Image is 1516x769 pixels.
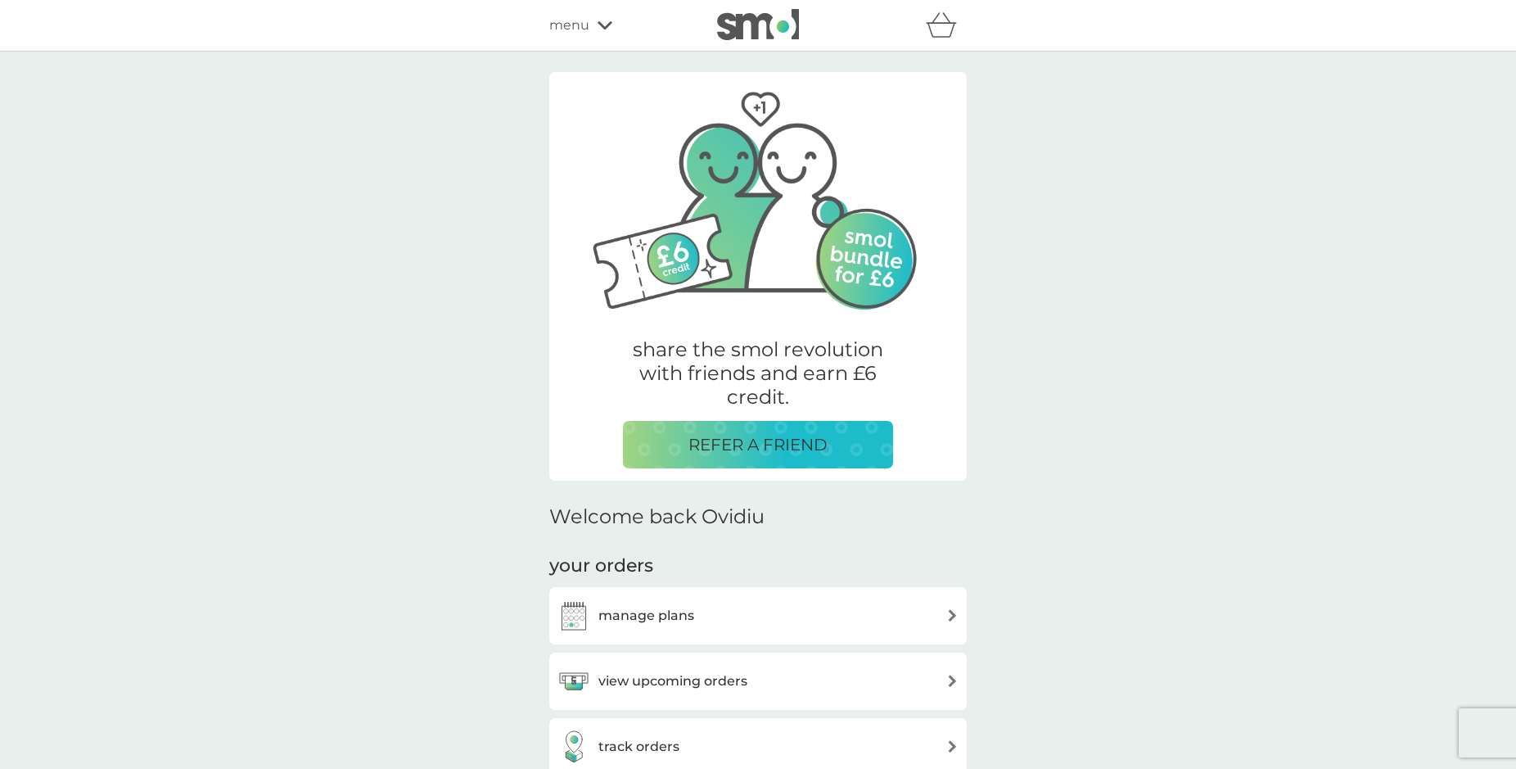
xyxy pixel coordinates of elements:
span: menu [549,15,589,36]
img: arrow right [946,675,959,687]
button: REFER A FRIEND [623,421,893,468]
div: basket [926,9,967,42]
p: REFER A FRIEND [688,432,828,458]
h3: manage plans [598,605,694,627]
img: Two friends, one with their arm around the other. [574,72,942,318]
h2: Welcome back Ovidiu [549,505,765,529]
img: arrow right [946,609,959,622]
h3: your orders [549,554,653,579]
h3: track orders [598,736,679,758]
a: Two friends, one with their arm around the other.share the smol revolution with friends and earn ... [549,75,967,481]
img: arrow right [946,740,959,753]
h3: view upcoming orders [598,671,747,692]
p: share the smol revolution with friends and earn £6 credit. [623,338,893,409]
img: smol [717,9,799,40]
